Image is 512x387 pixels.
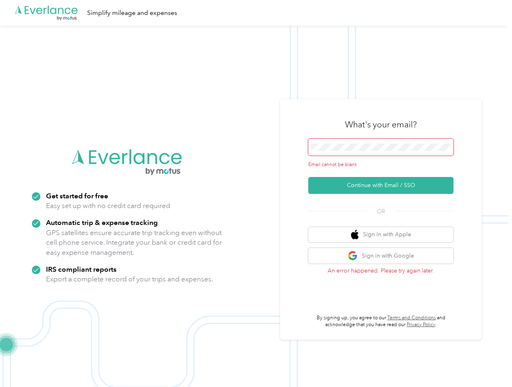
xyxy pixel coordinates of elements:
[46,201,170,211] p: Easy set up with no credit card required
[308,266,453,275] p: An error happened. Please try again later.
[46,274,213,284] p: Export a complete record of your trips and expenses.
[46,191,108,200] strong: Get started for free
[345,119,417,130] h3: What's your email?
[46,228,222,258] p: GPS satellites ensure accurate trip tracking even without cell phone service. Integrate your bank...
[387,315,436,321] a: Terms and Conditions
[46,265,117,273] strong: IRS compliant reports
[308,248,453,264] button: google logoSign in with Google
[308,314,453,329] p: By signing up, you agree to our and acknowledge that you have read our .
[308,161,453,169] div: Email cannot be blank
[407,322,435,328] a: Privacy Policy
[308,177,453,194] button: Continue with Email / SSO
[308,227,453,243] button: apple logoSign in with Apple
[87,8,177,18] div: Simplify mileage and expenses
[348,251,358,261] img: google logo
[351,230,359,240] img: apple logo
[367,207,395,216] span: OR
[46,218,158,227] strong: Automatic trip & expense tracking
